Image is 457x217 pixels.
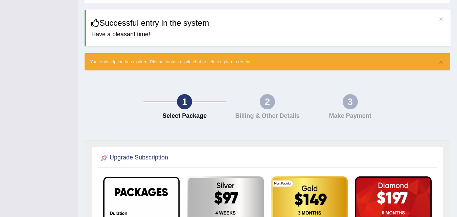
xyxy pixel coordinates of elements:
[343,94,358,109] div: 3
[439,59,443,66] button: ×
[312,113,388,120] h4: Make Payment
[91,19,445,27] h3: Successful entry in the system
[85,53,450,70] div: Your subscription has expired. Please contact us via chat or select a plan to renew
[177,94,192,109] div: 1
[99,153,168,163] h2: Upgrade Subscription
[229,113,305,120] h4: Billing & Other Details
[439,15,443,22] button: ×
[260,94,275,109] div: 2
[147,113,223,120] h4: Select Package
[91,31,445,38] h4: Have a pleasant time!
